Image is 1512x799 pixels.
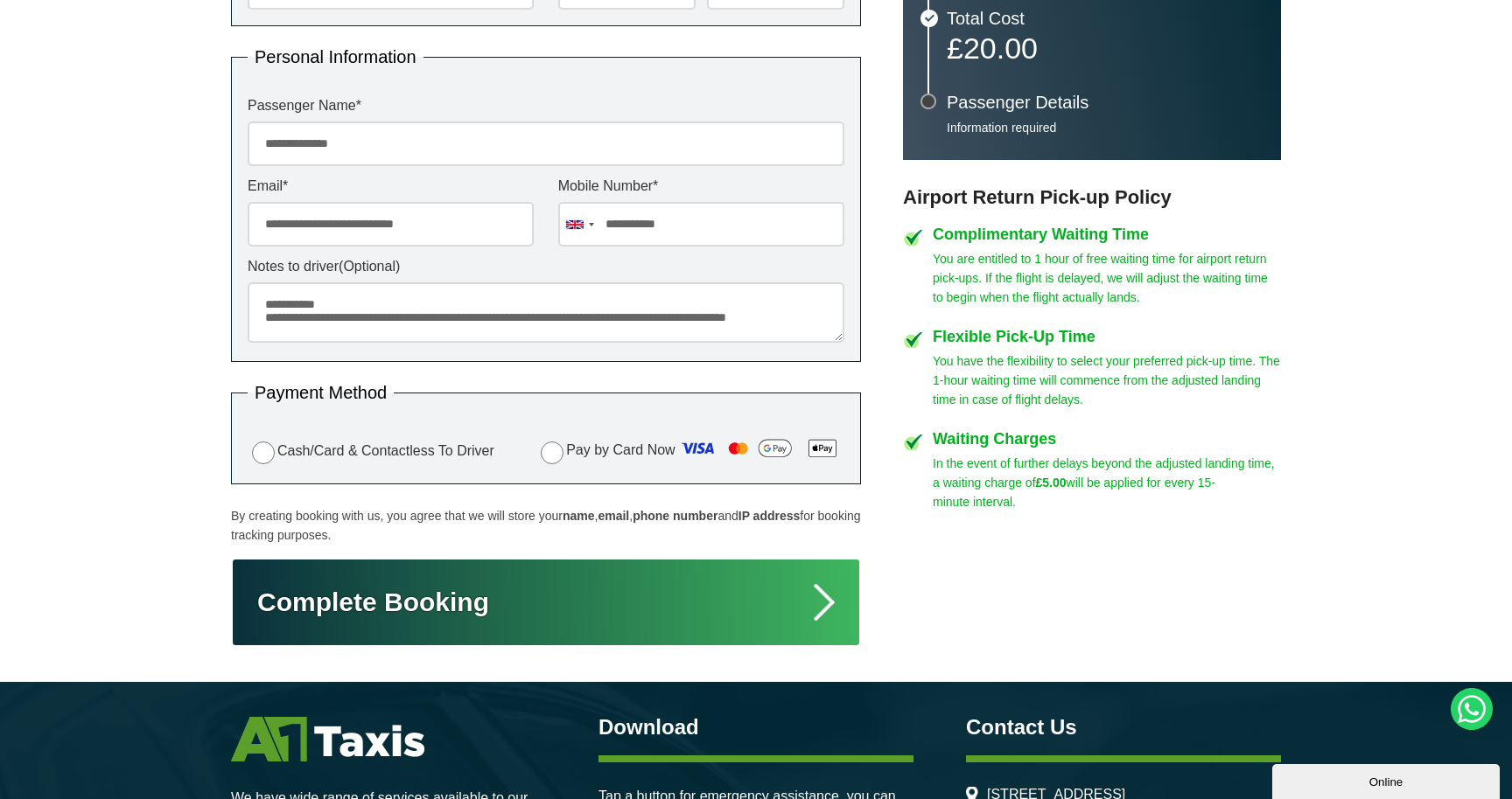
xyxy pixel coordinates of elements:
strong: name [563,509,595,523]
button: Complete Booking [231,558,861,647]
span: (Optional) [339,259,400,274]
div: United Kingdom: +44 [559,203,599,246]
h3: Airport Return Pick-up Policy [903,186,1281,209]
p: In the event of further delays beyond the adjusted landing time, a waiting charge of will be appl... [933,454,1281,511]
label: Pay by Card Now [536,434,844,468]
iframe: chat widget [1272,761,1503,799]
strong: phone number [633,509,717,523]
h3: Download [598,717,913,738]
strong: IP address [738,509,801,523]
input: Cash/Card & Contactless To Driver [252,441,275,464]
label: Notes to driver [248,260,844,274]
h4: Waiting Charges [933,431,1281,447]
label: Cash/Card & Contactless To Driver [248,439,494,464]
h4: Flexible Pick-Up Time [933,329,1281,344]
p: You have the flexibility to select your preferred pick-up time. The 1-hour waiting time will comm... [933,351,1281,409]
label: Email [248,179,534,193]
legend: Personal Information [248,48,423,66]
h3: Contact Us [966,717,1281,738]
p: £ [947,36,1263,60]
strong: email [598,509,629,523]
p: You are entitled to 1 hour of free waiting time for airport return pick-ups. If the flight is del... [933,249,1281,307]
label: Passenger Name [248,99,844,113]
input: Pay by Card Now [541,441,563,464]
p: Information required [947,120,1263,135]
h3: Total Cost [947,10,1263,27]
span: 20.00 [963,31,1038,65]
img: A1 Taxis St Albans [231,717,424,761]
label: Mobile Number [558,179,844,193]
strong: £5.00 [1036,476,1067,490]
p: By creating booking with us, you agree that we will store your , , and for booking tracking purpo... [231,506,861,545]
h3: Passenger Details [947,94,1263,111]
legend: Payment Method [248,384,394,401]
h4: Complimentary Waiting Time [933,226,1281,242]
